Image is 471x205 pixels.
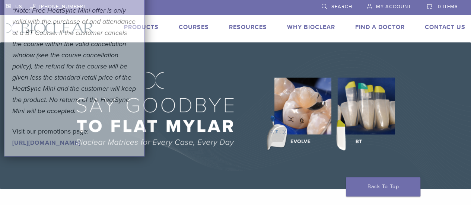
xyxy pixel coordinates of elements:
span: My Account [376,4,411,10]
p: Visit our promotions page: [12,126,137,148]
a: Back To Top [346,177,420,196]
a: [URL][DOMAIN_NAME] [12,139,80,147]
a: Why Bioclear [287,23,335,31]
span: 0 items [438,4,458,10]
a: Find A Doctor [355,23,405,31]
a: Courses [179,23,209,31]
a: Resources [229,23,267,31]
em: *Note: Free HeatSync Mini offer is only valid with the purchase of and attendance at a BT Course.... [12,6,136,115]
a: Contact Us [425,23,465,31]
span: Search [331,4,352,10]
